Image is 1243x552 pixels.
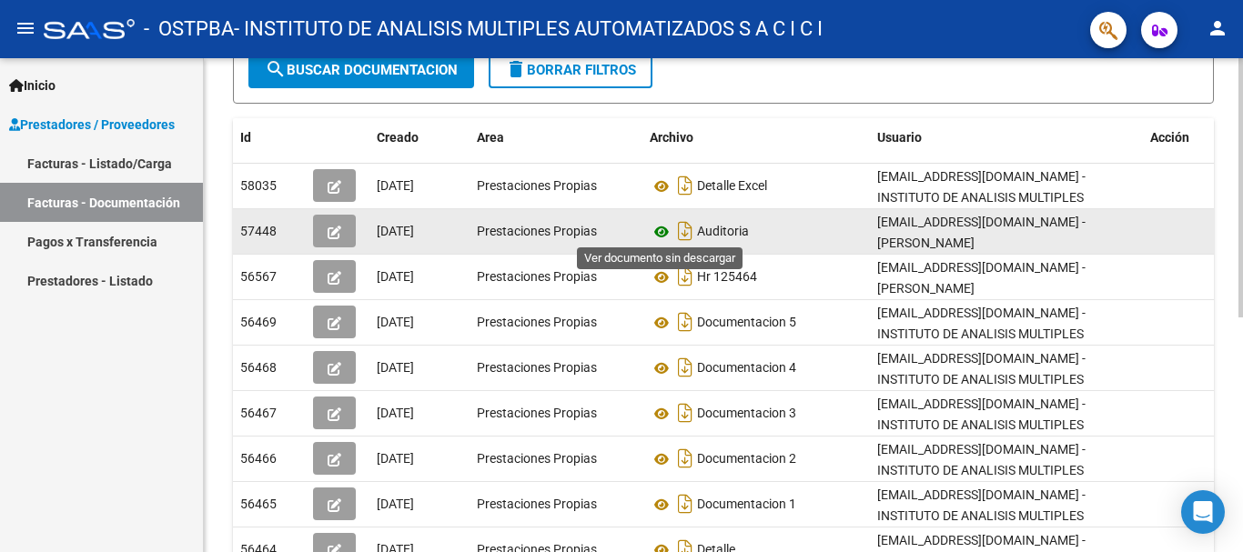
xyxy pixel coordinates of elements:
span: 56466 [240,451,277,466]
span: [DATE] [377,360,414,375]
span: Prestaciones Propias [477,178,597,193]
span: 56469 [240,315,277,329]
span: Id [240,130,251,145]
span: [DATE] [377,451,414,466]
span: 57448 [240,224,277,238]
span: [DATE] [377,315,414,329]
span: 56465 [240,497,277,511]
span: Documentacion 2 [697,452,796,467]
span: Inicio [9,75,56,95]
i: Descargar documento [673,489,697,518]
div: Open Intercom Messenger [1181,490,1225,534]
span: [EMAIL_ADDRESS][DOMAIN_NAME] - INSTITUTO DE ANALISIS MULTIPLES AUTOMATIZADOS S A C I C I [877,442,1086,498]
span: Area [477,130,504,145]
span: Detalle Excel [697,179,767,194]
span: Auditoria [697,225,749,239]
span: Acción [1150,130,1189,145]
span: Prestaciones Propias [477,224,597,238]
span: Borrar Filtros [505,62,636,78]
span: Prestaciones Propias [477,497,597,511]
span: - INSTITUTO DE ANALISIS MULTIPLES AUTOMATIZADOS S A C I C I [234,9,823,49]
span: [EMAIL_ADDRESS][DOMAIN_NAME] - INSTITUTO DE ANALISIS MULTIPLES AUTOMATIZADOS S A C I C I [877,396,1086,453]
span: Hr 125464 [697,270,757,285]
span: [EMAIL_ADDRESS][DOMAIN_NAME] - INSTITUTO DE ANALISIS MULTIPLES AUTOMATIZADOS S A C I C I [877,487,1086,544]
span: [DATE] [377,224,414,238]
datatable-header-cell: Archivo [642,118,870,157]
span: [EMAIL_ADDRESS][DOMAIN_NAME] - INSTITUTO DE ANALISIS MULTIPLES AUTOMATIZADOS S A C I C I [877,351,1086,407]
mat-icon: search [265,58,287,80]
span: Documentacion 1 [697,497,796,512]
span: Prestaciones Propias [477,269,597,284]
span: [EMAIL_ADDRESS][DOMAIN_NAME] - INSTITUTO DE ANALISIS MULTIPLES AUTOMATIZADOS S A C I C I [877,306,1086,362]
span: - OSTPBA [144,9,234,49]
span: Creado [377,130,419,145]
datatable-header-cell: Area [470,118,642,157]
span: Documentacion 4 [697,361,796,376]
span: [DATE] [377,178,414,193]
button: Buscar Documentacion [248,52,474,88]
datatable-header-cell: Creado [369,118,470,157]
span: Prestadores / Proveedores [9,115,175,135]
span: Prestaciones Propias [477,406,597,420]
span: [EMAIL_ADDRESS][DOMAIN_NAME] - INSTITUTO DE ANALISIS MULTIPLES AUTOMATIZADOS S A C I C I [877,169,1086,226]
span: Prestaciones Propias [477,451,597,466]
i: Descargar documento [673,171,697,200]
mat-icon: delete [505,58,527,80]
datatable-header-cell: Acción [1143,118,1234,157]
span: Prestaciones Propias [477,315,597,329]
span: [EMAIL_ADDRESS][DOMAIN_NAME] - [PERSON_NAME] [877,260,1086,296]
i: Descargar documento [673,398,697,427]
i: Descargar documento [673,444,697,473]
mat-icon: person [1207,17,1228,39]
span: [DATE] [377,269,414,284]
datatable-header-cell: Id [233,118,306,157]
span: Archivo [650,130,693,145]
i: Descargar documento [673,216,697,246]
span: 56567 [240,269,277,284]
span: [DATE] [377,406,414,420]
button: Borrar Filtros [489,52,652,88]
span: Prestaciones Propias [477,360,597,375]
span: 56468 [240,360,277,375]
i: Descargar documento [673,307,697,336]
i: Descargar documento [673,353,697,382]
mat-icon: menu [15,17,36,39]
span: Documentacion 5 [697,316,796,330]
datatable-header-cell: Usuario [870,118,1143,157]
span: Documentacion 3 [697,406,796,421]
i: Descargar documento [673,262,697,291]
span: [EMAIL_ADDRESS][DOMAIN_NAME] - [PERSON_NAME] [877,215,1086,250]
span: 58035 [240,178,277,193]
span: 56467 [240,406,277,420]
span: Buscar Documentacion [265,62,458,78]
span: [DATE] [377,497,414,511]
span: Usuario [877,130,922,145]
